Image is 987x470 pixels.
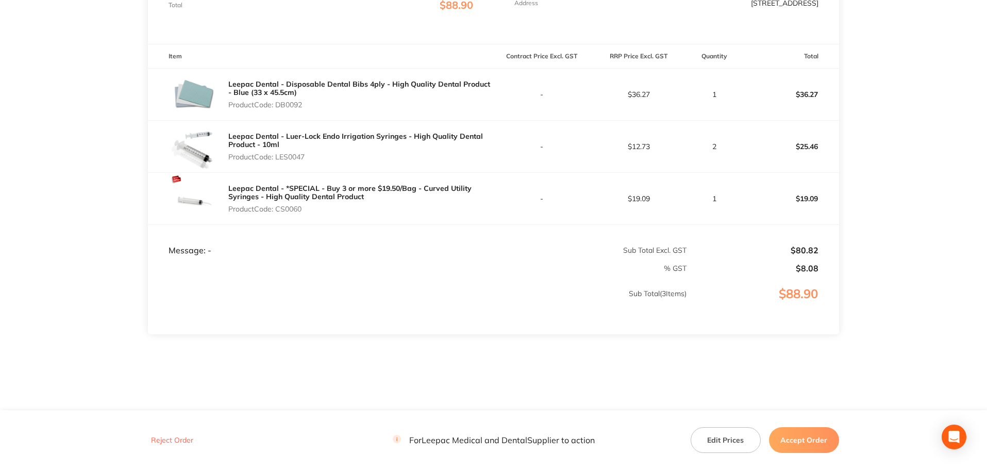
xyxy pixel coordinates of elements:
p: Product Code: DB0092 [228,101,493,109]
p: $19.09 [591,195,687,203]
th: Contract Price Excl. GST [494,44,591,69]
p: For Leepac Medical and Dental Supplier to action [393,435,595,445]
button: Reject Order [148,436,196,445]
p: - [494,195,590,203]
a: Leepac Dental - Luer-Lock Endo Irrigation Syringes - High Quality Dental Product - 10ml [228,132,483,149]
p: 2 [688,142,742,151]
th: Quantity [687,44,742,69]
p: $25.46 [743,134,839,159]
a: Leepac Dental - *SPECIAL - Buy 3 or more $19.50/Bag - Curved Utility Syringes - High Quality Dent... [228,184,472,201]
p: Sub Total Excl. GST [494,246,687,254]
img: MGt4ODhyMQ [169,121,220,172]
td: Message: - [148,224,493,255]
p: $36.27 [591,90,687,99]
button: Accept Order [769,427,839,453]
button: Edit Prices [691,427,761,453]
p: Product Code: CS0060 [228,205,493,213]
p: $12.73 [591,142,687,151]
p: - [494,142,590,151]
th: RRP Price Excl. GST [590,44,687,69]
a: Leepac Dental - Disposable Dental Bibs 4ply - High Quality Dental Product - Blue (33 x 45.5cm) [228,79,490,97]
p: $36.27 [743,82,839,107]
p: Product Code: LES0047 [228,153,493,161]
p: % GST [148,264,687,272]
th: Item [148,44,493,69]
p: Sub Total ( 3 Items) [148,289,687,318]
p: $8.08 [688,264,818,273]
p: 1 [688,195,742,203]
img: Z2RjdzVlcg [169,173,220,224]
p: - [494,90,590,99]
p: 1 [688,90,742,99]
img: aHBjazN4ZA [169,69,220,120]
p: $88.90 [688,287,839,322]
th: Total [742,44,839,69]
p: $19.09 [743,186,839,211]
p: Total [169,2,182,9]
p: $80.82 [688,246,818,255]
div: Open Intercom Messenger [942,425,966,449]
